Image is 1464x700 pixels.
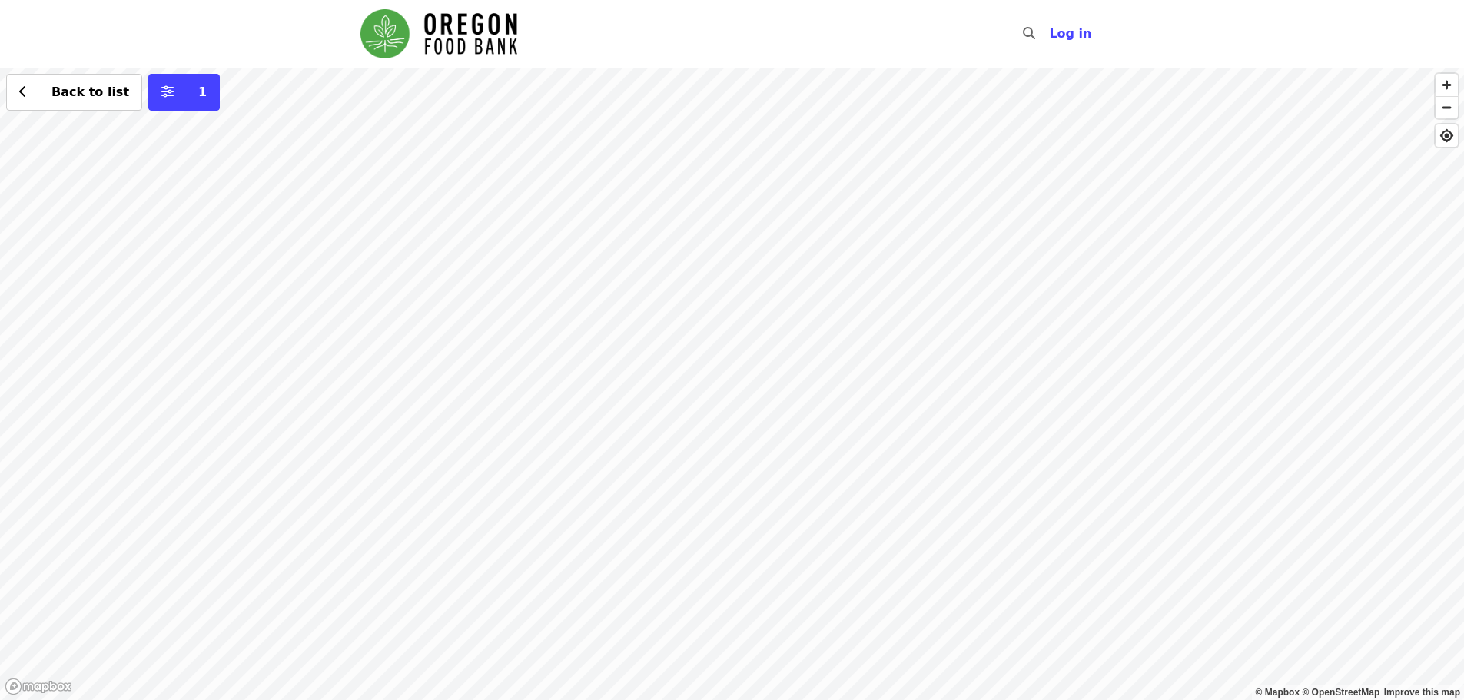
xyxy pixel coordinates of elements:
[1044,15,1057,52] input: Search
[1302,687,1379,698] a: OpenStreetMap
[19,85,27,99] i: chevron-left icon
[1256,687,1300,698] a: Mapbox
[5,678,72,695] a: Mapbox logo
[198,85,207,99] span: 1
[1023,26,1035,41] i: search icon
[1037,18,1104,49] button: Log in
[360,9,517,58] img: Oregon Food Bank - Home
[6,74,142,111] button: Back to list
[148,74,220,111] button: More filters (1 selected)
[161,85,174,99] i: sliders-h icon
[1436,74,1458,96] button: Zoom In
[1436,124,1458,147] button: Find My Location
[51,85,129,99] span: Back to list
[1384,687,1460,698] a: Map feedback
[1436,96,1458,118] button: Zoom Out
[1049,26,1091,41] span: Log in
